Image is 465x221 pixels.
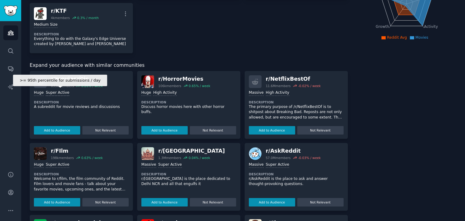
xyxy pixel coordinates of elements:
div: 0.63 % / week [81,156,103,160]
p: Everything to do with the Galaxy's Edge Universe created by [PERSON_NAME] and [PERSON_NAME] [34,36,129,47]
dt: Description [141,100,236,104]
div: r/ FIlm [51,147,103,155]
button: Not Relevant [297,126,344,135]
div: 11.6M members [266,84,291,88]
p: The primary purpose of /r/NetflixBestOf is to shitpost about Breaking Bad. Reposts are not only a... [249,104,344,120]
dt: Description [34,100,129,104]
div: Massive [249,162,264,168]
div: High Activity [153,90,177,96]
div: Super Active [266,162,289,168]
div: 0.04 % / week [189,156,210,160]
div: High Activity [266,90,289,96]
div: r/ HorrorMovies [158,75,210,83]
div: Super Active [46,162,69,168]
div: -0.02 % / week [298,84,321,88]
button: Add to Audience [249,198,295,206]
button: Add to Audience [34,126,80,135]
dt: Description [249,100,344,104]
div: 833k members [51,84,74,88]
div: 0.3 % / month [77,16,99,20]
p: Discuss horror movies here with other horror buffs. [141,104,236,115]
button: Not Relevant [297,198,344,206]
button: Add to Audience [141,198,188,206]
div: Super Active [46,90,69,96]
button: Add to Audience [141,126,188,135]
div: 1.3M members [158,156,181,160]
div: Medium Size [34,22,58,28]
img: delhi [141,147,154,160]
img: GummySearch logo [4,5,18,16]
button: Add to Audience [34,198,80,206]
p: A subreddit for movie reviews and discussions [34,104,129,110]
p: r/[GEOGRAPHIC_DATA] is the place dedicated to Delhi NCR and all that engulfs it [141,176,236,187]
div: -0.03 % / week [298,156,321,160]
div: 57.0M members [266,156,291,160]
div: 4k members [51,16,70,20]
div: r/ AskReddit [266,147,321,155]
p: Welcome to r/film, the film community of Reddit. Film lovers and movie fans - talk about your fav... [34,176,129,192]
button: Not Relevant [82,198,129,206]
a: KTFr/KTF4kmembers0.3% / monthMedium SizeDescriptionEverything to do with the Galaxy's Edge Univer... [30,3,133,53]
dt: Description [34,172,129,176]
div: 106k members [158,84,181,88]
span: Reddit Avg [387,35,407,40]
p: r/AskReddit is the place to ask and answer thought-provoking questions. [249,176,344,187]
div: Massive [141,162,156,168]
div: r/ NetflixBestOf [266,75,321,83]
tspan: Growth [376,24,389,29]
button: Not Relevant [190,198,236,206]
dt: Description [249,172,344,176]
img: FIlm [34,147,47,160]
button: Not Relevant [190,126,236,135]
div: r/ [GEOGRAPHIC_DATA] [158,147,225,155]
dt: Description [34,32,129,36]
div: Huge [34,162,44,168]
img: AskReddit [249,147,262,160]
div: Huge [34,90,44,96]
dt: Description [141,172,236,176]
tspan: Activity [424,24,438,29]
div: Massive [249,90,264,96]
div: 0.26 % / week [81,84,103,88]
div: r/ moviecritic [51,75,103,83]
button: Not Relevant [82,126,129,135]
div: Huge [141,90,151,96]
div: Super Active [158,162,182,168]
img: KTF [34,7,47,20]
span: Movies [415,35,428,40]
img: HorrorMovies [141,75,154,88]
div: 198k members [51,156,74,160]
button: Add to Audience [249,126,295,135]
div: 0.65 % / week [189,84,210,88]
span: Expand your audience with similar communities [30,62,144,69]
div: r/ KTF [51,7,99,15]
